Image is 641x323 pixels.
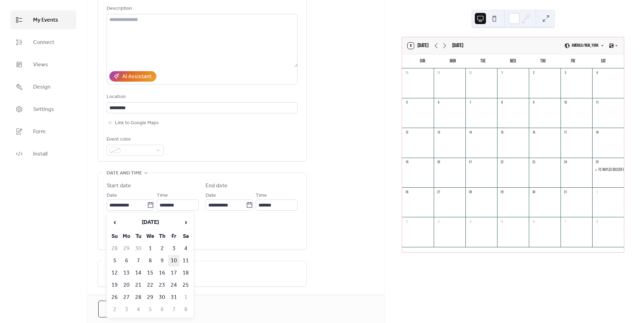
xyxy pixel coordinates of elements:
[109,292,120,303] td: 26
[498,54,528,68] div: Wed
[563,219,568,224] div: 7
[109,255,120,266] td: 5
[156,255,168,266] td: 9
[499,130,504,135] div: 15
[156,243,168,254] td: 2
[180,255,191,266] td: 11
[206,191,216,200] span: Date
[594,219,600,224] div: 8
[109,279,120,291] td: 19
[10,100,76,119] a: Settings
[107,5,296,13] div: Description
[436,189,441,195] div: 27
[531,130,536,135] div: 16
[10,55,76,74] a: Views
[531,219,536,224] div: 6
[180,267,191,279] td: 18
[10,122,76,141] a: Form
[168,304,179,315] td: 7
[133,279,144,291] td: 21
[121,292,132,303] td: 27
[598,167,630,173] div: FC Naples Soccer Game
[499,189,504,195] div: 29
[499,219,504,224] div: 5
[33,61,48,69] span: Views
[168,243,179,254] td: 3
[594,100,600,105] div: 11
[180,292,191,303] td: 1
[121,243,132,254] td: 29
[405,41,431,51] button: 8[DATE]
[107,93,296,101] div: Location
[115,119,159,127] span: Link to Google Maps
[594,130,600,135] div: 18
[563,189,568,195] div: 31
[33,105,54,114] span: Settings
[531,160,536,165] div: 23
[121,255,132,266] td: 6
[121,231,132,242] th: Mo
[436,100,441,105] div: 6
[133,231,144,242] th: Tu
[468,219,473,224] div: 4
[133,304,144,315] td: 4
[109,243,120,254] td: 28
[156,267,168,279] td: 16
[121,304,132,315] td: 3
[109,71,156,82] button: AI Assistant
[452,42,463,50] div: [DATE]
[531,100,536,105] div: 9
[592,167,624,173] div: FC Naples Soccer Game
[572,44,598,48] span: America/New_York
[499,70,504,76] div: 1
[468,189,473,195] div: 28
[168,292,179,303] td: 31
[404,219,409,224] div: 2
[145,243,156,254] td: 1
[468,130,473,135] div: 14
[563,70,568,76] div: 3
[145,231,156,242] th: We
[10,144,76,163] a: Install
[145,255,156,266] td: 8
[563,100,568,105] div: 10
[168,267,179,279] td: 17
[206,182,227,190] div: End date
[594,70,600,76] div: 4
[404,160,409,165] div: 19
[168,279,179,291] td: 24
[404,70,409,76] div: 28
[563,130,568,135] div: 17
[180,304,191,315] td: 8
[98,301,144,317] button: Cancel
[133,267,144,279] td: 14
[156,231,168,242] th: Th
[33,16,58,24] span: My Events
[109,231,120,242] th: Su
[107,191,117,200] span: Date
[408,54,438,68] div: Sun
[404,189,409,195] div: 26
[107,135,162,144] div: Event color
[499,160,504,165] div: 22
[563,160,568,165] div: 24
[122,73,152,81] div: AI Assistant
[404,100,409,105] div: 5
[145,279,156,291] td: 22
[594,160,600,165] div: 25
[168,255,179,266] td: 10
[256,191,267,200] span: Time
[109,267,120,279] td: 12
[436,219,441,224] div: 3
[528,54,558,68] div: Thu
[436,70,441,76] div: 29
[107,182,131,190] div: Start date
[156,292,168,303] td: 30
[180,279,191,291] td: 25
[588,54,618,68] div: Sat
[133,292,144,303] td: 28
[133,243,144,254] td: 30
[468,100,473,105] div: 7
[10,77,76,96] a: Design
[404,130,409,135] div: 12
